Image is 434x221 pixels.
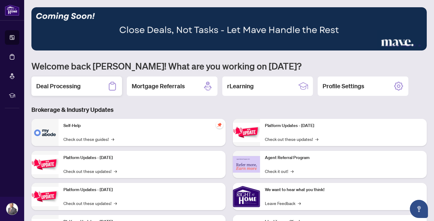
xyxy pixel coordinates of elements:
[418,44,421,47] button: 6
[298,200,301,206] span: →
[315,136,318,142] span: →
[233,123,260,142] img: Platform Updates - June 23, 2025
[63,187,221,193] p: Platform Updates - [DATE]
[36,82,81,90] h2: Deal Processing
[31,119,59,146] img: Self-Help
[31,155,59,174] img: Platform Updates - September 16, 2025
[63,136,114,142] a: Check out these guides!→
[265,200,301,206] a: Leave Feedback→
[114,168,117,174] span: →
[31,7,427,50] img: Slide 3
[114,200,117,206] span: →
[387,44,389,47] button: 1
[6,203,18,215] img: Profile Icon
[111,136,114,142] span: →
[216,121,223,128] span: pushpin
[397,44,399,47] button: 3
[265,154,422,161] p: Agent Referral Program
[63,154,221,161] p: Platform Updates - [DATE]
[265,122,422,129] p: Platform Updates - [DATE]
[63,168,117,174] a: Check out these updates!→
[31,187,59,206] img: Platform Updates - July 21, 2025
[265,168,294,174] a: Check it out!→
[401,44,411,47] button: 4
[31,60,427,72] h1: Welcome back [PERSON_NAME]! What are you working on [DATE]?
[227,82,254,90] h2: rLearning
[265,136,318,142] a: Check out these updates!→
[291,168,294,174] span: →
[233,156,260,173] img: Agent Referral Program
[265,187,422,193] p: We want to hear what you think!
[410,200,428,218] button: Open asap
[392,44,394,47] button: 2
[323,82,364,90] h2: Profile Settings
[5,5,19,16] img: logo
[233,183,260,210] img: We want to hear what you think!
[63,200,117,206] a: Check out these updates!→
[413,44,416,47] button: 5
[31,106,427,114] h3: Brokerage & Industry Updates
[63,122,221,129] p: Self-Help
[132,82,185,90] h2: Mortgage Referrals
